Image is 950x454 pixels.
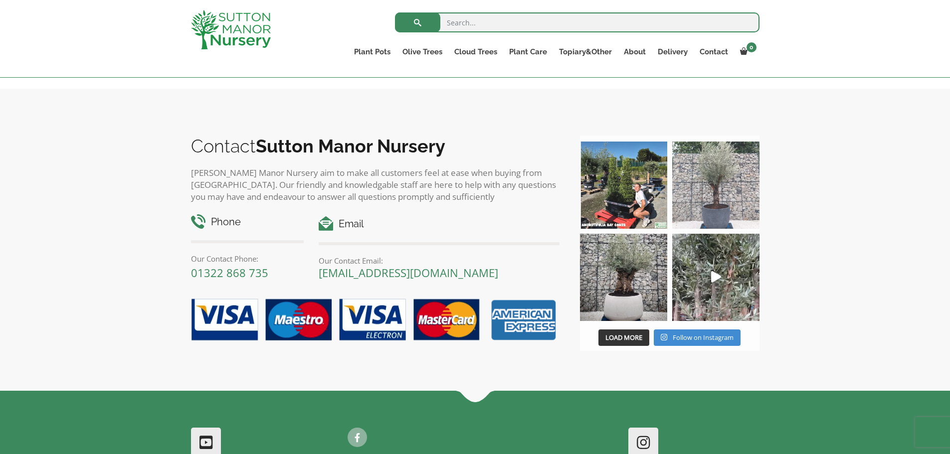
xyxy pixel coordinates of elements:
img: A beautiful multi-stem Spanish Olive tree potted in our luxurious fibre clay pots 😍😍 [672,142,760,229]
a: Plant Pots [348,45,396,59]
p: [PERSON_NAME] Manor Nursery aim to make all customers feel at ease when buying from [GEOGRAPHIC_D... [191,167,560,203]
a: Play [672,234,760,321]
a: [EMAIL_ADDRESS][DOMAIN_NAME] [319,265,498,280]
a: Cloud Trees [448,45,503,59]
a: 01322 868 735 [191,265,268,280]
a: About [618,45,652,59]
p: Our Contact Email: [319,255,560,267]
a: Plant Care [503,45,553,59]
a: Olive Trees [396,45,448,59]
svg: Play [711,271,721,283]
span: Follow on Instagram [673,333,734,342]
h4: Phone [191,214,304,230]
a: Instagram Follow on Instagram [654,329,740,346]
img: Check out this beauty we potted at our nursery today ❤️‍🔥 A huge, ancient gnarled Olive tree plan... [580,234,667,321]
button: Load More [598,329,649,346]
img: New arrivals Monday morning of beautiful olive trees 🤩🤩 The weather is beautiful this summer, gre... [672,234,760,321]
a: Topiary&Other [553,45,618,59]
p: Our Contact Phone: [191,253,304,265]
a: 0 [734,45,760,59]
h4: Email [319,216,560,232]
img: logo [191,10,271,49]
h2: Contact [191,136,560,156]
img: Our elegant & picturesque Angustifolia Cones are an exquisite addition to your Bay Tree collectio... [580,142,667,229]
svg: Instagram [661,333,667,341]
b: Sutton Manor Nursery [256,136,445,156]
a: Contact [694,45,734,59]
img: payment-options.png [184,293,560,348]
a: Delivery [652,45,694,59]
span: 0 [747,42,757,52]
span: Load More [605,333,642,342]
input: Search... [395,12,760,32]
